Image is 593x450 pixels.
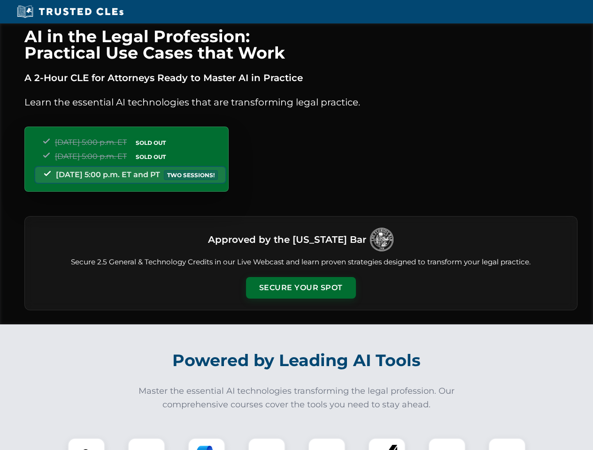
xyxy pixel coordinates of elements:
h3: Approved by the [US_STATE] Bar [208,231,366,248]
span: [DATE] 5:00 p.m. ET [55,138,127,147]
h2: Powered by Leading AI Tools [37,344,557,377]
p: A 2-Hour CLE for Attorneys Ready to Master AI in Practice [24,70,578,85]
span: [DATE] 5:00 p.m. ET [55,152,127,161]
img: Trusted CLEs [14,5,126,19]
img: Logo [370,228,393,251]
p: Secure 2.5 General & Technology Credits in our Live Webcast and learn proven strategies designed ... [36,257,566,268]
p: Master the essential AI technologies transforming the legal profession. Our comprehensive courses... [132,384,461,412]
span: SOLD OUT [132,152,169,162]
button: Secure Your Spot [246,277,356,299]
p: Learn the essential AI technologies that are transforming legal practice. [24,95,578,110]
h1: AI in the Legal Profession: Practical Use Cases that Work [24,28,578,61]
span: SOLD OUT [132,138,169,148]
